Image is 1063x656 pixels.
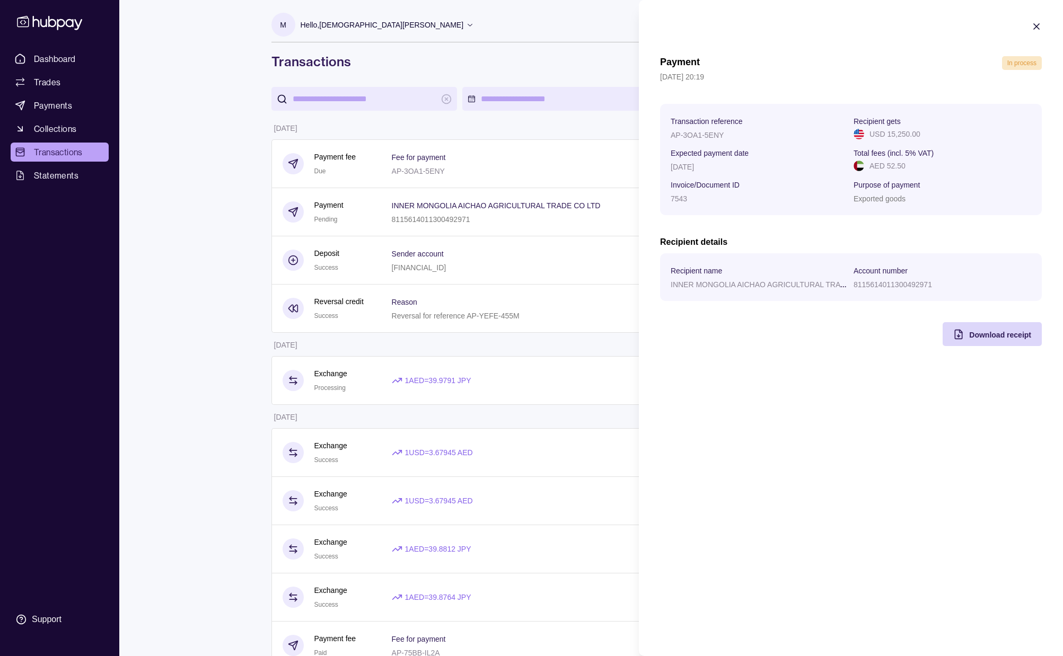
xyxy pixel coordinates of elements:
p: INNER MONGOLIA AICHAO AGRICULTURAL TRADE CO LTD [671,279,880,289]
h2: Recipient details [660,236,1042,248]
img: ae [854,161,864,171]
p: Exported goods [854,194,906,203]
p: Total fees (incl. 5% VAT) [854,149,934,157]
p: Transaction reference [671,117,743,126]
img: us [854,129,864,139]
span: In process [1007,59,1036,67]
p: 7543 [671,194,687,203]
span: Download receipt [969,331,1031,339]
p: Account number [854,267,908,275]
p: Purpose of payment [854,181,920,189]
p: Invoice/Document ID [671,181,740,189]
h1: Payment [660,56,700,70]
p: AP-3OA1-5ENY [671,131,724,139]
p: Recipient gets [854,117,901,126]
p: [DATE] [671,163,694,171]
p: Recipient name [671,267,722,275]
p: 8115614011300492971 [854,280,932,289]
p: AED 52.50 [869,160,906,172]
p: [DATE] 20:19 [660,71,1042,83]
button: Download receipt [943,322,1042,346]
p: USD 15,250.00 [869,128,920,140]
p: Expected payment date [671,149,749,157]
